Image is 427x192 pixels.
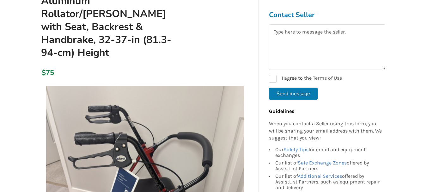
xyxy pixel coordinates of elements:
a: Additional Services [298,173,342,179]
a: Terms of Use [313,75,342,81]
div: Our list of offered by AssistList Partners [275,159,382,173]
div: Our list of offered by AssistList Partners, such as equipment repair and delivery [275,173,382,191]
div: $75 [42,68,45,77]
h3: Contact Seller [269,10,385,19]
div: Our for email and equipment exchanges [275,147,382,159]
a: Safe Exchange Zones [298,160,347,166]
p: When you contact a Seller using this form, you will be sharing your email address with them. We s... [269,120,382,142]
button: Send message [269,88,318,100]
a: Safety Tips [284,147,308,153]
b: Guidelines [269,108,294,114]
label: I agree to the [269,75,342,83]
